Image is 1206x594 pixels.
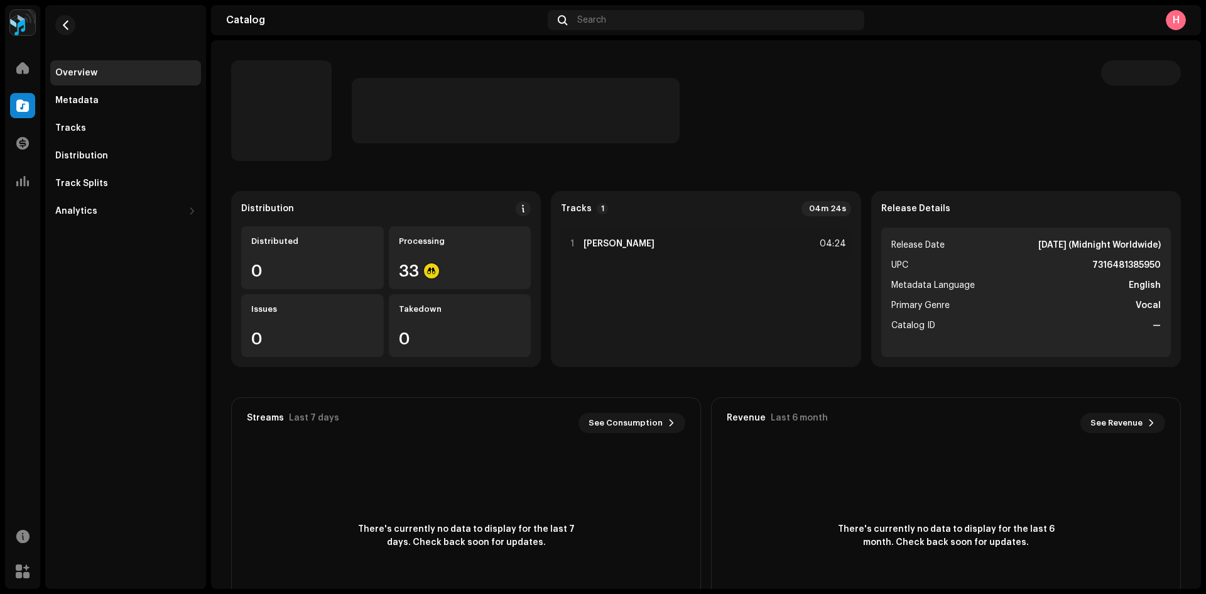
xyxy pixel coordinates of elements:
div: Revenue [727,413,766,423]
p-badge: 1 [597,203,608,214]
strong: Vocal [1136,298,1161,313]
span: There's currently no data to display for the last 7 days. Check back soon for updates. [353,523,579,549]
div: Takedown [399,304,521,314]
span: Search [577,15,606,25]
re-m-nav-item: Overview [50,60,201,85]
button: See Revenue [1080,413,1165,433]
strong: Release Details [881,204,950,214]
strong: English [1129,278,1161,293]
strong: [DATE] (Midnight Worldwide) [1038,238,1161,253]
strong: [PERSON_NAME] [584,239,655,249]
div: 04m 24s [801,201,851,216]
div: Tracks [55,123,86,133]
re-m-nav-dropdown: Analytics [50,199,201,224]
div: Last 6 month [771,413,828,423]
div: Track Splits [55,179,108,189]
span: Release Date [891,238,945,253]
div: Last 7 days [289,413,339,423]
span: See Revenue [1090,410,1143,436]
strong: Tracks [561,204,592,214]
div: Distributed [251,236,374,246]
re-m-nav-item: Distribution [50,143,201,168]
span: See Consumption [589,410,663,436]
div: Catalog [226,15,543,25]
span: Catalog ID [891,318,935,333]
re-m-nav-item: Metadata [50,88,201,113]
div: Overview [55,68,97,78]
span: There's currently no data to display for the last 6 month. Check back soon for updates. [833,523,1059,549]
strong: — [1153,318,1161,333]
div: Issues [251,304,374,314]
span: Metadata Language [891,278,975,293]
span: Primary Genre [891,298,950,313]
img: 2dae3d76-597f-44f3-9fef-6a12da6d2ece [10,10,35,35]
span: UPC [891,258,908,273]
button: See Consumption [579,413,685,433]
div: Analytics [55,206,97,216]
re-m-nav-item: Tracks [50,116,201,141]
div: Streams [247,413,284,423]
div: Processing [399,236,521,246]
div: Distribution [55,151,108,161]
div: H [1166,10,1186,30]
re-m-nav-item: Track Splits [50,171,201,196]
div: 04:24 [818,236,846,251]
div: Distribution [241,204,294,214]
div: Metadata [55,96,99,106]
strong: 7316481385950 [1092,258,1161,273]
